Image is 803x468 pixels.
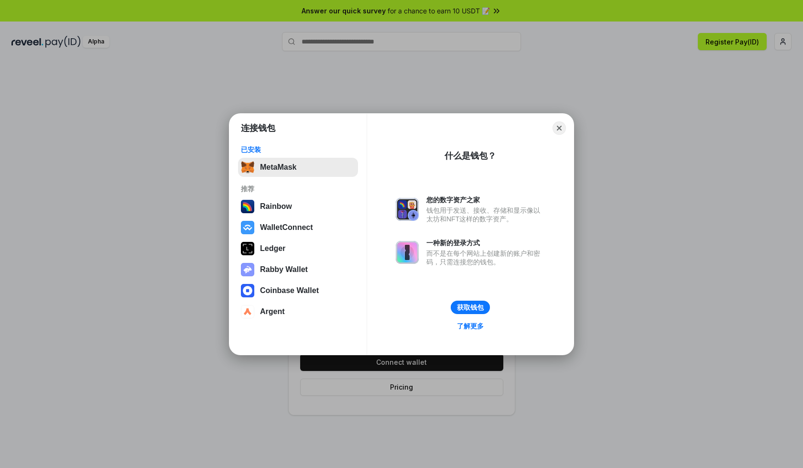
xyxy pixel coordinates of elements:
[426,206,545,223] div: 钱包用于发送、接收、存储和显示像以太坊和NFT这样的数字资产。
[241,284,254,297] img: svg+xml,%3Csvg%20width%3D%2228%22%20height%3D%2228%22%20viewBox%3D%220%200%2028%2028%22%20fill%3D...
[451,320,489,332] a: 了解更多
[241,263,254,276] img: svg+xml,%3Csvg%20xmlns%3D%22http%3A%2F%2Fwww.w3.org%2F2000%2Fsvg%22%20fill%3D%22none%22%20viewBox...
[238,218,358,237] button: WalletConnect
[396,241,419,264] img: svg+xml,%3Csvg%20xmlns%3D%22http%3A%2F%2Fwww.w3.org%2F2000%2Fsvg%22%20fill%3D%22none%22%20viewBox...
[238,197,358,216] button: Rainbow
[260,265,308,274] div: Rabby Wallet
[260,307,285,316] div: Argent
[260,163,296,172] div: MetaMask
[241,305,254,318] img: svg+xml,%3Csvg%20width%3D%2228%22%20height%3D%2228%22%20viewBox%3D%220%200%2028%2028%22%20fill%3D...
[241,200,254,213] img: svg+xml,%3Csvg%20width%3D%22120%22%20height%3D%22120%22%20viewBox%3D%220%200%20120%20120%22%20fil...
[553,121,566,135] button: Close
[238,158,358,177] button: MetaMask
[396,198,419,221] img: svg+xml,%3Csvg%20xmlns%3D%22http%3A%2F%2Fwww.w3.org%2F2000%2Fsvg%22%20fill%3D%22none%22%20viewBox...
[457,322,484,330] div: 了解更多
[426,239,545,247] div: 一种新的登录方式
[241,145,355,154] div: 已安装
[238,281,358,300] button: Coinbase Wallet
[260,244,285,253] div: Ledger
[457,303,484,312] div: 获取钱包
[241,242,254,255] img: svg+xml,%3Csvg%20xmlns%3D%22http%3A%2F%2Fwww.w3.org%2F2000%2Fsvg%22%20width%3D%2228%22%20height%3...
[238,239,358,258] button: Ledger
[445,150,496,162] div: 什么是钱包？
[260,202,292,211] div: Rainbow
[241,185,355,193] div: 推荐
[260,286,319,295] div: Coinbase Wallet
[241,122,275,134] h1: 连接钱包
[241,161,254,174] img: svg+xml,%3Csvg%20fill%3D%22none%22%20height%3D%2233%22%20viewBox%3D%220%200%2035%2033%22%20width%...
[426,249,545,266] div: 而不是在每个网站上创建新的账户和密码，只需连接您的钱包。
[238,260,358,279] button: Rabby Wallet
[238,302,358,321] button: Argent
[451,301,490,314] button: 获取钱包
[241,221,254,234] img: svg+xml,%3Csvg%20width%3D%2228%22%20height%3D%2228%22%20viewBox%3D%220%200%2028%2028%22%20fill%3D...
[260,223,313,232] div: WalletConnect
[426,196,545,204] div: 您的数字资产之家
